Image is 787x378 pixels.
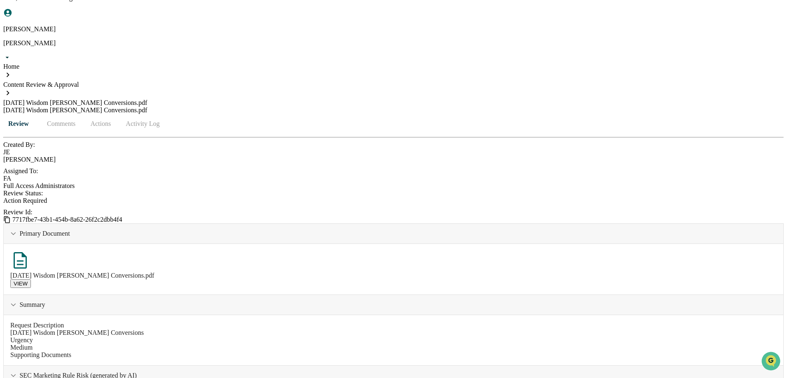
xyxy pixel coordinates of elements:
p: [PERSON_NAME] [3,26,784,33]
p: [PERSON_NAME] [3,39,784,47]
div: Summary [4,295,783,315]
button: Activity Log [119,114,166,134]
button: VIEW [10,279,31,288]
span: • [68,112,71,118]
span: Pylon [82,182,100,188]
a: 🖐️Preclearance [5,143,56,158]
div: Action Required [3,197,784,204]
span: Summary [19,301,45,308]
div: Request Description [10,322,777,329]
span: [PERSON_NAME] [26,112,67,118]
span: Attestations [68,146,102,154]
span: Preclearance [16,146,53,154]
img: 8933085812038_c878075ebb4cc5468115_72.jpg [17,63,32,78]
div: secondary tabs example [3,114,784,134]
div: JE [3,148,784,156]
div: Supporting Documents [10,351,777,359]
a: 🔎Data Lookup [5,158,55,173]
div: Full Access Administrators [3,182,784,190]
div: [DATE] Wisdom [PERSON_NAME] Conversions.pdf [3,99,784,107]
div: Created By: ‎ ‎ [3,141,784,148]
div: Content Review & Approval [3,81,784,88]
p: How can we help? [8,17,150,30]
div: 🗄️ [60,147,66,153]
img: Jack Rasmussen [8,104,21,117]
div: Home [3,63,784,70]
span: [DATE] [73,112,90,118]
button: Actions [82,114,119,134]
a: Powered byPylon [58,181,100,188]
div: Review Id: [3,209,784,216]
div: [DATE] Wisdom [PERSON_NAME] Conversions [10,329,777,336]
div: Primary Document [4,243,783,295]
a: 🗄️Attestations [56,143,105,158]
div: Urgency [10,336,777,344]
div: 🖐️ [8,147,15,153]
img: Document Icon [10,250,30,270]
div: 🔎 [8,162,15,169]
button: Start new chat [140,65,150,75]
div: Start new chat [37,63,135,71]
div: [PERSON_NAME] [3,156,784,163]
img: 1746055101610-c473b297-6a78-478c-a979-82029cc54cd1 [16,112,23,119]
div: [DATE] Wisdom [PERSON_NAME] Conversions.pdf [10,272,777,279]
img: 1746055101610-c473b297-6a78-478c-a979-82029cc54cd1 [8,63,23,78]
span: Copy Id [3,216,11,223]
span: Primary Document [19,230,70,237]
div: We're available if you need us! [37,71,113,78]
div: Past conversations [8,91,55,98]
button: Comments [40,114,82,134]
button: See all [128,90,150,100]
div: Medium [10,344,777,351]
div: Assigned To: [3,167,784,175]
div: Summary [4,315,783,365]
div: [DATE] Wisdom [PERSON_NAME] Conversions.pdf [3,107,784,114]
span: Data Lookup [16,162,52,170]
div: Primary Document [4,224,783,243]
span: 7717fbe7-43b1-454b-8a62-26f2c2dbb4f4 [12,216,122,223]
iframe: Open customer support [761,351,783,373]
div: FA [3,175,784,182]
button: Review [3,114,40,134]
div: Review Status: [3,190,784,197]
